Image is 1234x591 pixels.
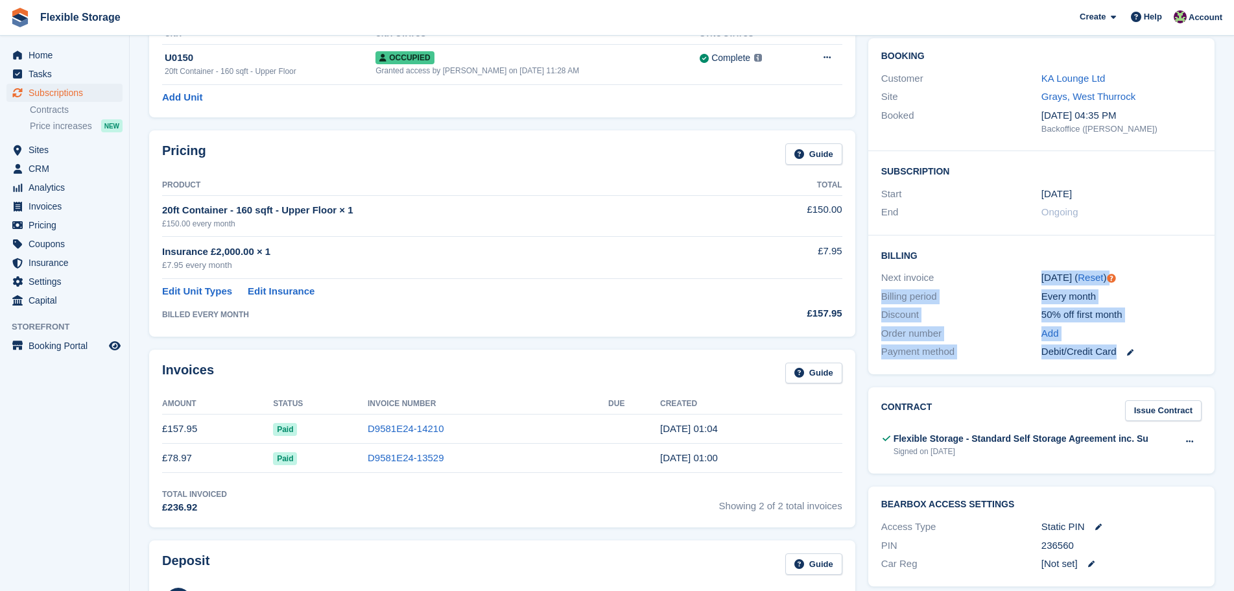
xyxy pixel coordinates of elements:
[162,203,737,218] div: 20ft Container - 160 sqft - Upper Floor × 1
[1041,520,1202,535] div: Static PIN
[6,337,123,355] a: menu
[881,164,1202,177] h2: Subscription
[1041,289,1202,304] div: Every month
[162,553,209,575] h2: Deposit
[881,71,1041,86] div: Customer
[29,84,106,102] span: Subscriptions
[162,500,227,515] div: £236.92
[881,308,1041,322] div: Discount
[1041,123,1202,136] div: Backoffice ([PERSON_NAME])
[368,452,444,463] a: D9581E24-13529
[6,272,123,291] a: menu
[35,6,126,28] a: Flexible Storage
[754,54,762,62] img: icon-info-grey-7440780725fd019a000dd9b08b2336e03edf1995a4989e88bcd33f0948082b44.svg
[1125,400,1202,422] a: Issue Contract
[6,141,123,159] a: menu
[1080,10,1106,23] span: Create
[1041,271,1202,285] div: [DATE] ( )
[273,423,297,436] span: Paid
[881,248,1202,261] h2: Billing
[6,160,123,178] a: menu
[375,65,700,77] div: Granted access by [PERSON_NAME] on [DATE] 11:28 AM
[1041,538,1202,553] div: 236560
[881,271,1041,285] div: Next invoice
[6,46,123,64] a: menu
[165,51,375,66] div: U0150
[785,143,842,165] a: Guide
[1041,557,1202,572] div: [Not set]
[368,394,608,415] th: Invoice Number
[29,291,106,309] span: Capital
[6,84,123,102] a: menu
[162,245,737,259] div: Insurance £2,000.00 × 1
[1041,187,1072,202] time: 2025-06-30 00:00:00 UTC
[881,400,932,422] h2: Contract
[881,108,1041,136] div: Booked
[1041,326,1059,341] a: Add
[30,104,123,116] a: Contracts
[6,178,123,197] a: menu
[12,320,129,333] span: Storefront
[273,452,297,465] span: Paid
[29,46,106,64] span: Home
[368,423,444,434] a: D9581E24-14210
[29,235,106,253] span: Coupons
[107,338,123,354] a: Preview store
[881,344,1041,359] div: Payment method
[30,120,92,132] span: Price increases
[1144,10,1162,23] span: Help
[737,195,842,236] td: £150.00
[881,520,1041,535] div: Access Type
[737,175,842,196] th: Total
[1041,206,1078,217] span: Ongoing
[1078,272,1103,283] a: Reset
[1041,308,1202,322] div: 50% off first month
[101,119,123,132] div: NEW
[1174,10,1187,23] img: Rachael Fisher
[162,175,737,196] th: Product
[881,187,1041,202] div: Start
[29,272,106,291] span: Settings
[6,216,123,234] a: menu
[248,284,314,299] a: Edit Insurance
[894,446,1148,457] div: Signed on [DATE]
[737,306,842,321] div: £157.95
[660,452,718,463] time: 2025-06-30 00:00:48 UTC
[375,51,434,64] span: Occupied
[162,259,737,272] div: £7.95 every month
[165,66,375,77] div: 20ft Container - 160 sqft - Upper Floor
[162,415,273,444] td: £157.95
[29,160,106,178] span: CRM
[881,500,1202,510] h2: BearBox Access Settings
[1106,272,1117,284] div: Tooltip anchor
[10,8,30,27] img: stora-icon-8386f47178a22dfd0bd8f6a31ec36ba5ce8667c1dd55bd0f319d3a0aa187defe.svg
[29,141,106,159] span: Sites
[660,394,842,415] th: Created
[711,51,750,65] div: Complete
[162,218,737,230] div: £150.00 every month
[29,254,106,272] span: Insurance
[881,538,1041,553] div: PIN
[894,432,1148,446] div: Flexible Storage - Standard Self Storage Agreement inc. Su
[6,235,123,253] a: menu
[1041,91,1135,102] a: Grays, West Thurrock
[881,326,1041,341] div: Order number
[6,197,123,215] a: menu
[162,284,232,299] a: Edit Unit Types
[273,394,368,415] th: Status
[162,143,206,165] h2: Pricing
[29,197,106,215] span: Invoices
[162,309,737,320] div: BILLED EVERY MONTH
[1041,73,1105,84] a: KA Lounge Ltd
[785,553,842,575] a: Guide
[29,178,106,197] span: Analytics
[162,90,202,105] a: Add Unit
[6,291,123,309] a: menu
[29,65,106,83] span: Tasks
[881,557,1041,572] div: Car Reg
[660,423,718,434] time: 2025-07-30 00:04:00 UTC
[1189,11,1222,24] span: Account
[1041,344,1202,359] div: Debit/Credit Card
[881,90,1041,104] div: Site
[29,216,106,234] span: Pricing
